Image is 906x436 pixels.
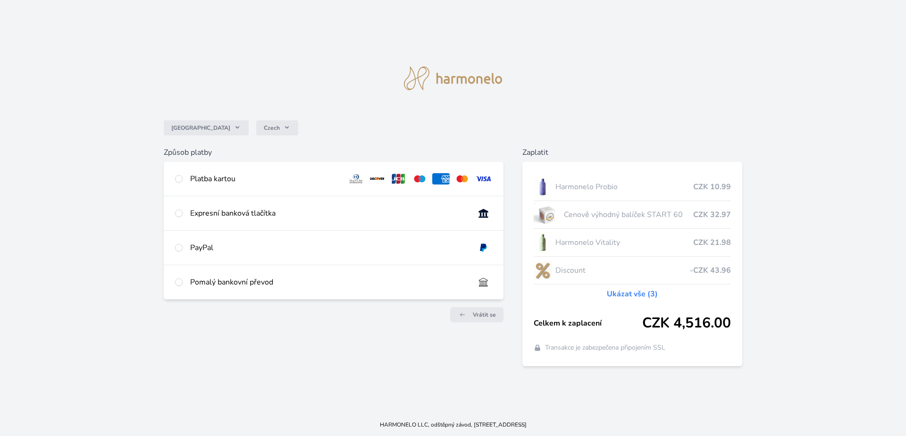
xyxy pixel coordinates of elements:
img: discover.svg [369,173,386,184]
span: Cenově výhodný balíček START 60 [564,209,693,220]
img: onlineBanking_CZ.svg [475,208,492,219]
img: amex.svg [432,173,450,184]
span: Celkem k zaplacení [534,318,643,329]
span: Harmonelo Vitality [555,237,694,248]
img: jcb.svg [390,173,407,184]
img: CLEAN_PROBIO_se_stinem_x-lo.jpg [534,175,552,199]
span: Discount [555,265,690,276]
h6: Způsob platby [164,147,503,158]
span: CZK 4,516.00 [642,315,731,332]
div: PayPal [190,242,467,253]
img: maestro.svg [411,173,428,184]
span: Czech [264,124,280,132]
span: Harmonelo Probio [555,181,694,193]
span: Vrátit se [473,311,496,319]
button: Czech [256,120,298,135]
img: paypal.svg [475,242,492,253]
img: bankTransfer_IBAN.svg [475,277,492,288]
img: discount-lo.png [534,259,552,282]
img: visa.svg [475,173,492,184]
img: logo.svg [404,67,502,90]
div: Platba kartou [190,173,340,184]
h6: Zaplatit [522,147,743,158]
button: [GEOGRAPHIC_DATA] [164,120,249,135]
span: -CZK 43.96 [690,265,731,276]
img: CLEAN_VITALITY_se_stinem_x-lo.jpg [534,231,552,254]
span: CZK 21.98 [693,237,731,248]
span: CZK 10.99 [693,181,731,193]
img: start.jpg [534,203,561,226]
div: Pomalý bankovní převod [190,277,467,288]
a: Vrátit se [450,307,503,322]
img: diners.svg [347,173,365,184]
span: [GEOGRAPHIC_DATA] [171,124,230,132]
a: Ukázat vše (3) [607,288,658,300]
div: Expresní banková tlačítka [190,208,467,219]
span: Transakce je zabezpečena připojením SSL [545,343,665,352]
img: mc.svg [453,173,471,184]
span: CZK 32.97 [693,209,731,220]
